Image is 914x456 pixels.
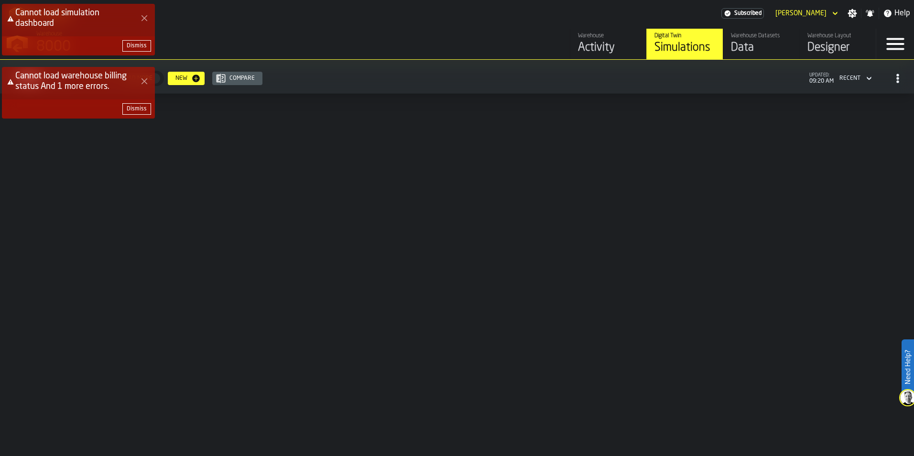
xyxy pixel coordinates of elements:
button: button- [122,40,151,52]
button: button- [122,103,151,115]
div: Dismiss [127,43,147,49]
span: Cannot load warehouse billing status [15,72,127,91]
div: Dismiss [127,106,147,112]
span: Cannot load simulation dashboard [15,9,99,28]
span: And 1 more errors. [39,82,109,91]
button: Close Error [138,75,151,88]
button: Close Error [138,11,151,25]
label: Need Help? [903,340,913,394]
